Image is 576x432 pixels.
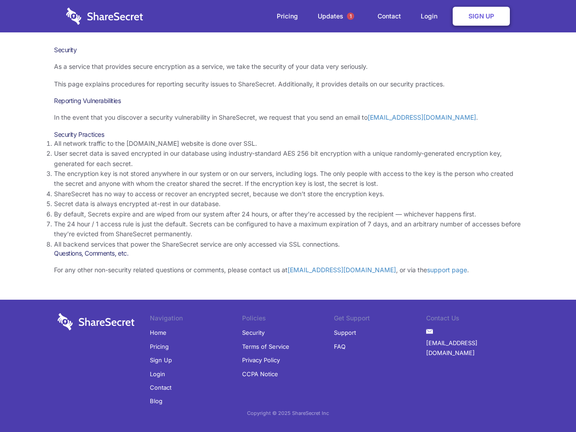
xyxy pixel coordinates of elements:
[54,209,522,219] li: By default, Secrets expire and are wiped from our system after 24 hours, or after they’re accesse...
[426,313,518,326] li: Contact Us
[368,113,476,121] a: [EMAIL_ADDRESS][DOMAIN_NAME]
[150,367,165,381] a: Login
[150,353,172,367] a: Sign Up
[54,148,522,169] li: User secret data is saved encrypted in our database using industry-standard AES 256 bit encryptio...
[334,313,426,326] li: Get Support
[54,130,522,139] h3: Security Practices
[54,199,522,209] li: Secret data is always encrypted at-rest in our database.
[334,326,356,339] a: Support
[54,169,522,189] li: The encryption key is not stored anywhere in our system or on our servers, including logs. The on...
[66,8,143,25] img: logo-wordmark-white-trans-d4663122ce5f474addd5e946df7df03e33cb6a1c49d2221995e7729f52c070b2.svg
[242,340,289,353] a: Terms of Service
[54,139,522,148] li: All network traffic to the [DOMAIN_NAME] website is done over SSL.
[54,62,522,72] p: As a service that provides secure encryption as a service, we take the security of your data very...
[54,265,522,275] p: For any other non-security related questions or comments, please contact us at , or via the .
[58,313,135,330] img: logo-wordmark-white-trans-d4663122ce5f474addd5e946df7df03e33cb6a1c49d2221995e7729f52c070b2.svg
[54,79,522,89] p: This page explains procedures for reporting security issues to ShareSecret. Additionally, it prov...
[54,239,522,249] li: All backend services that power the ShareSecret service are only accessed via SSL connections.
[150,340,169,353] a: Pricing
[54,97,522,105] h3: Reporting Vulnerabilities
[242,353,280,367] a: Privacy Policy
[150,326,166,339] a: Home
[242,326,265,339] a: Security
[150,313,242,326] li: Navigation
[369,2,410,30] a: Contact
[54,112,522,122] p: In the event that you discover a security vulnerability in ShareSecret, we request that you send ...
[150,381,171,394] a: Contact
[150,394,162,408] a: Blog
[268,2,307,30] a: Pricing
[426,336,518,360] a: [EMAIL_ADDRESS][DOMAIN_NAME]
[54,189,522,199] li: ShareSecret has no way to access or recover an encrypted secret, because we don’t store the encry...
[453,7,510,26] a: Sign Up
[334,340,346,353] a: FAQ
[54,249,522,257] h3: Questions, Comments, etc.
[242,367,278,381] a: CCPA Notice
[347,13,354,20] span: 1
[242,313,334,326] li: Policies
[427,266,467,274] a: support page
[54,46,522,54] h1: Security
[54,219,522,239] li: The 24 hour / 1 access rule is just the default. Secrets can be configured to have a maximum expi...
[412,2,451,30] a: Login
[288,266,396,274] a: [EMAIL_ADDRESS][DOMAIN_NAME]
